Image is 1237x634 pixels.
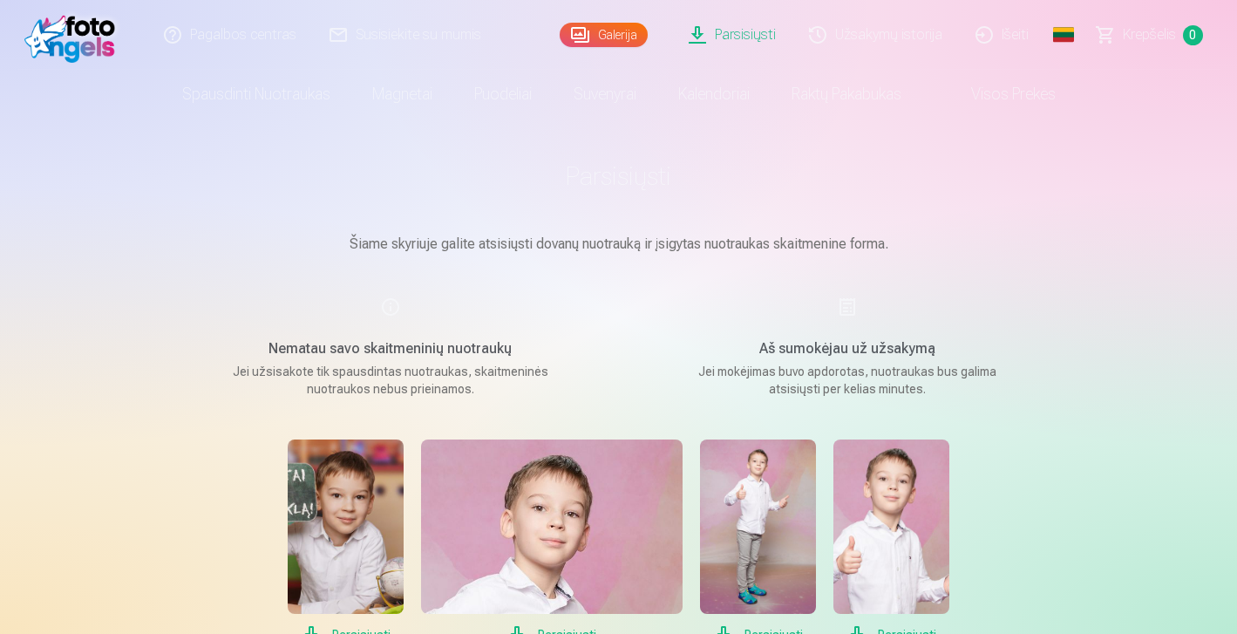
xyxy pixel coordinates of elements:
[183,160,1055,192] h1: Parsisiųsti
[1123,24,1176,45] span: Krepšelis
[24,7,125,63] img: /fa5
[771,70,922,119] a: Raktų pakabukas
[225,363,556,398] p: Jei užsisakote tik spausdintas nuotraukas, skaitmeninės nuotraukos nebus prieinamos.
[1183,25,1203,45] span: 0
[161,70,351,119] a: Spausdinti nuotraukas
[682,338,1013,359] h5: Aš sumokėjau už užsakymą
[560,23,648,47] a: Galerija
[453,70,553,119] a: Puodeliai
[351,70,453,119] a: Magnetai
[922,70,1077,119] a: Visos prekės
[183,234,1055,255] p: Šiame skyriuje galite atsisiųsti dovanų nuotrauką ir įsigytas nuotraukas skaitmenine forma.
[553,70,657,119] a: Suvenyrai
[225,338,556,359] h5: Nematau savo skaitmeninių nuotraukų
[682,363,1013,398] p: Jei mokėjimas buvo apdorotas, nuotraukas bus galima atsisiųsti per kelias minutes.
[657,70,771,119] a: Kalendoriai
